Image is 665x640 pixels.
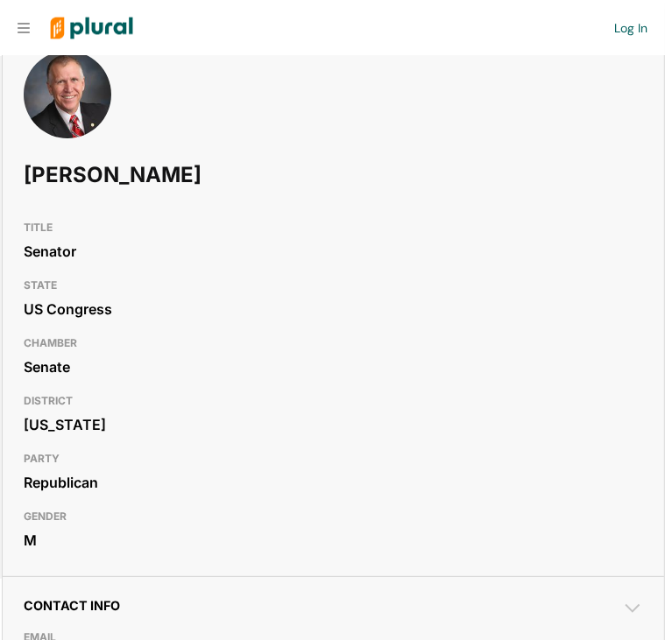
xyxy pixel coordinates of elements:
div: Republican [24,469,643,496]
span: Contact Info [24,598,120,613]
h1: [PERSON_NAME] [24,149,395,201]
h3: CHAMBER [24,333,643,354]
h3: DISTRICT [24,390,643,411]
a: Log In [614,20,647,36]
img: Headshot of Thom Tillis [24,51,111,158]
h3: GENDER [24,506,643,527]
h3: PARTY [24,448,643,469]
h3: TITLE [24,217,643,238]
div: Senate [24,354,643,380]
div: Senator [24,238,643,264]
img: Logo for Plural [37,1,146,56]
div: [US_STATE] [24,411,643,438]
div: US Congress [24,296,643,322]
div: M [24,527,643,553]
h3: STATE [24,275,643,296]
